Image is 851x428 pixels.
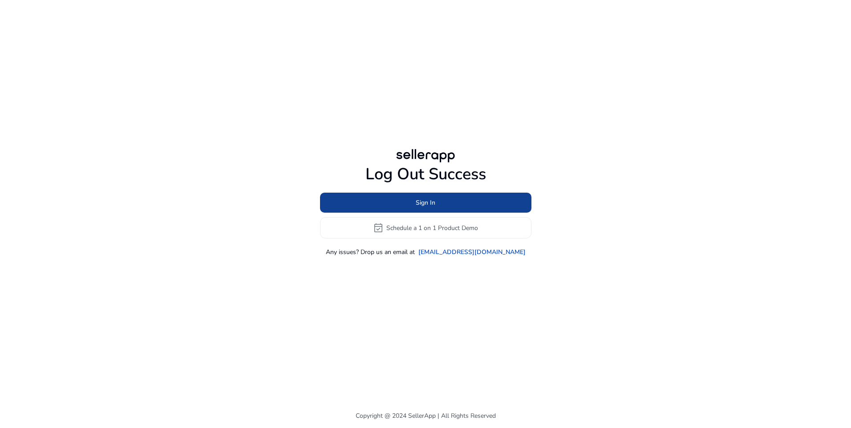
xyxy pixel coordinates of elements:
h1: Log Out Success [320,165,531,184]
span: event_available [373,222,384,233]
p: Any issues? Drop us an email at [326,247,415,257]
button: event_availableSchedule a 1 on 1 Product Demo [320,217,531,238]
button: Sign In [320,193,531,213]
a: [EMAIL_ADDRESS][DOMAIN_NAME] [418,247,526,257]
span: Sign In [416,198,435,207]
